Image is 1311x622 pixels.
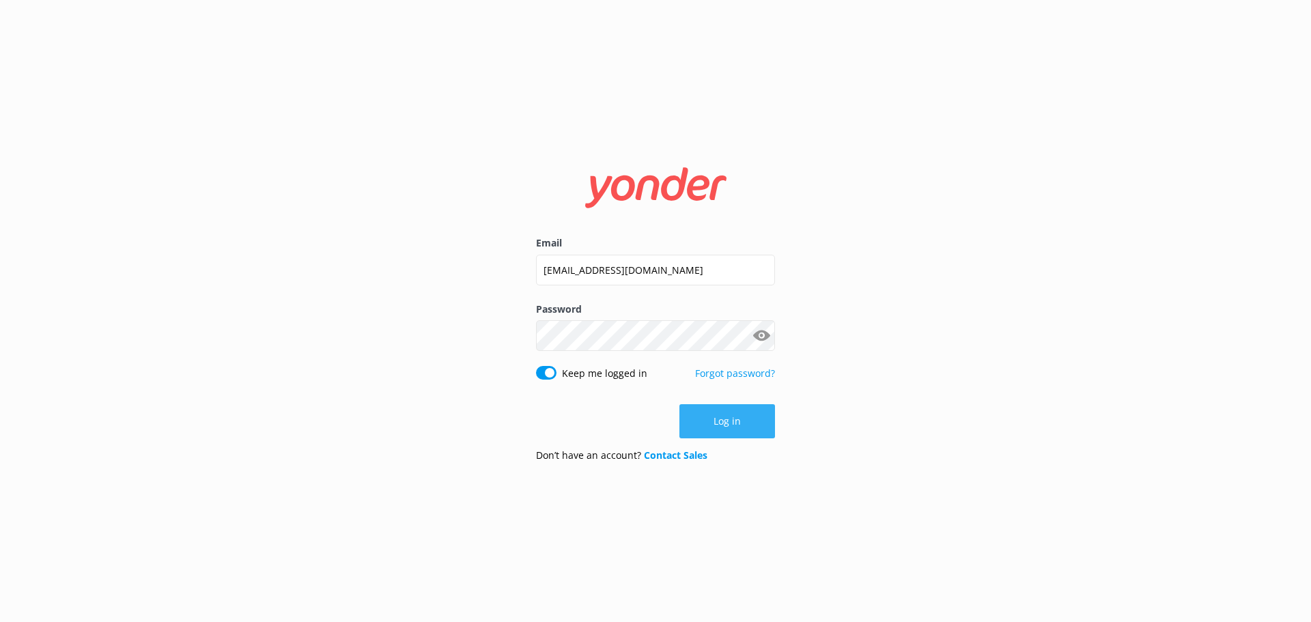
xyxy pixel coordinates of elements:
p: Don’t have an account? [536,448,707,463]
button: Log in [679,404,775,438]
input: user@emailaddress.com [536,255,775,285]
label: Password [536,302,775,317]
button: Show password [748,322,775,350]
label: Keep me logged in [562,366,647,381]
a: Contact Sales [644,449,707,462]
label: Email [536,236,775,251]
a: Forgot password? [695,367,775,380]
